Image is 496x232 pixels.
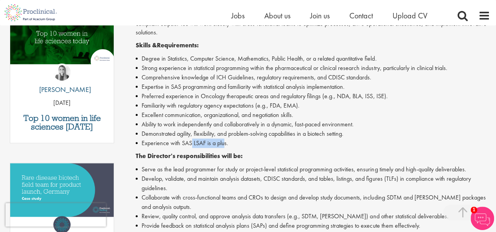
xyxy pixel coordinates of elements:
[10,11,114,64] img: Top 10 women in life sciences today
[136,120,490,129] li: Ability to work independently and collaboratively in a dynamic, fast-paced environment.
[471,207,477,213] span: 1
[136,54,490,63] li: Degree in Statistics, Computer Science, Mathematics, Public Health, or a related quantitative field.
[136,165,490,174] li: Serve as the lead programmer for study or project-level statistical programming activities, ensur...
[136,174,490,193] li: Develop, validate, and maintain analysis datasets, CDISC standards, and tables, listings, and fig...
[349,11,373,21] a: Contact
[231,11,245,21] a: Jobs
[33,85,91,95] p: [PERSON_NAME]
[10,11,114,80] a: Link to a post
[136,221,490,230] li: Provide feedback on statistical analysis plans (SAPs) and define programming strategies to execut...
[136,82,490,92] li: Expertise in SAS programming and familiarity with statistical analysis implementation.
[136,73,490,82] li: Comprehensive knowledge of ICH Guidelines, regulatory requirements, and CDISC standards.
[136,110,490,120] li: Excellent communication, organizational, and negotiation skills.
[136,129,490,138] li: Demonstrated agility, flexibility, and problem-solving capabilities in a biotech setting.
[136,92,490,101] li: Preferred experience in Oncology therapeutic areas and regulatory filings (e.g., NDA, BLA, ISS, I...
[10,99,114,108] p: [DATE]
[53,63,71,81] img: Hannah Burke
[264,11,291,21] a: About us
[136,41,157,49] strong: Skills &
[392,11,427,21] a: Upload CV
[14,114,110,131] a: Top 10 women in life sciences [DATE]
[310,11,330,21] a: Join us
[136,212,490,221] li: Review, quality control, and approve analysis data transfers (e.g., SDTM, [PERSON_NAME]) and othe...
[136,138,490,148] li: Experience with SAS LSAF is a plus.
[33,63,91,99] a: Hannah Burke [PERSON_NAME]
[136,152,243,160] strong: The Director's responsibilities will be:
[136,101,490,110] li: Familiarity with regulatory agency expectations (e.g., FDA, EMA).
[471,207,494,230] img: Chatbot
[157,41,199,49] strong: Requirements:
[136,193,490,212] li: Collaborate with cross-functional teams and CROs to design and develop study documents, including...
[136,63,490,73] li: Strong experience in statistical programming within the pharmaceutical or clinical research indus...
[5,203,106,227] iframe: reCAPTCHA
